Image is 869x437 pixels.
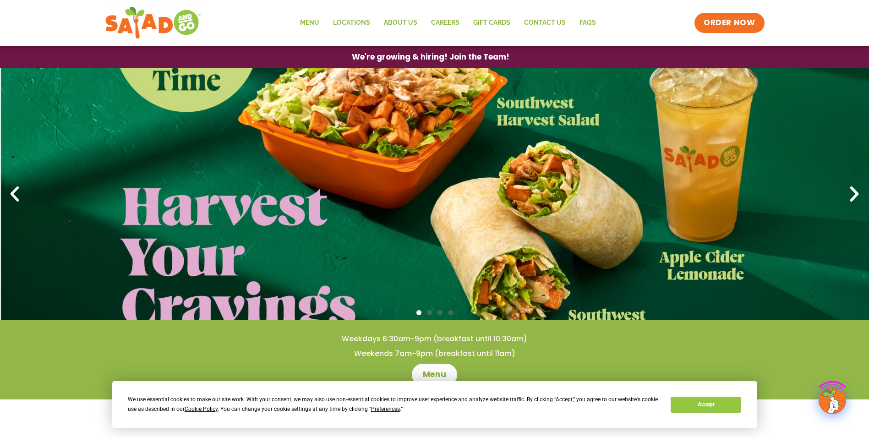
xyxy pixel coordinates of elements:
[18,334,851,344] h4: Weekdays 6:30am-9pm (breakfast until 10:30am)
[412,364,457,386] a: Menu
[5,184,25,204] div: Previous slide
[694,13,764,33] a: ORDER NOW
[423,369,446,380] span: Menu
[293,12,326,33] a: Menu
[105,5,202,41] img: new-SAG-logo-768×292
[377,12,424,33] a: About Us
[293,12,603,33] nav: Menu
[704,17,755,28] span: ORDER NOW
[844,184,864,204] div: Next slide
[517,12,573,33] a: Contact Us
[437,310,443,315] span: Go to slide 3
[573,12,603,33] a: FAQs
[671,397,741,413] button: Accept
[466,12,517,33] a: GIFT CARDS
[326,12,377,33] a: Locations
[18,349,851,359] h4: Weekends 7am-9pm (breakfast until 11am)
[448,310,453,315] span: Go to slide 4
[128,395,660,414] div: We use essential cookies to make our site work. With your consent, we may also use non-essential ...
[424,12,466,33] a: Careers
[352,53,509,61] span: We're growing & hiring! Join the Team!
[185,406,218,412] span: Cookie Policy
[427,310,432,315] span: Go to slide 2
[371,406,400,412] span: Preferences
[416,310,421,315] span: Go to slide 1
[338,46,523,68] a: We're growing & hiring! Join the Team!
[112,381,757,428] div: Cookie Consent Prompt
